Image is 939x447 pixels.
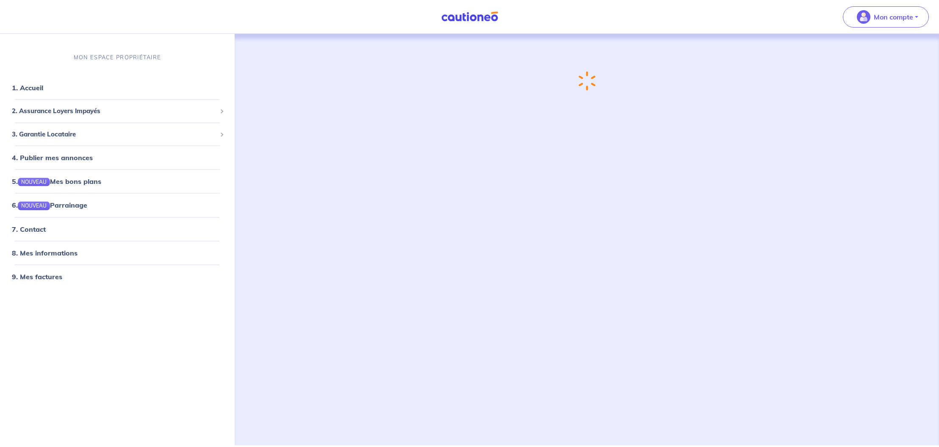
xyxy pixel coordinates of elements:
p: Mon compte [874,12,913,22]
a: 8. Mes informations [12,248,78,257]
a: 7. Contact [12,225,46,233]
img: illu_account_valid_menu.svg [857,10,870,24]
span: 3. Garantie Locataire [12,129,216,139]
div: 5.NOUVEAUMes bons plans [3,173,231,190]
div: 9. Mes factures [3,268,231,285]
img: Cautioneo [438,11,501,22]
button: illu_account_valid_menu.svgMon compte [843,6,929,28]
div: 4. Publier mes annonces [3,149,231,166]
div: 1. Accueil [3,79,231,96]
div: 7. Contact [3,220,231,237]
a: 1. Accueil [12,83,43,92]
div: 8. Mes informations [3,244,231,261]
span: 2. Assurance Loyers Impayés [12,106,216,116]
div: 2. Assurance Loyers Impayés [3,103,231,119]
div: 6.NOUVEAUParrainage [3,197,231,214]
a: 6.NOUVEAUParrainage [12,201,87,209]
a: 9. Mes factures [12,272,62,280]
a: 4. Publier mes annonces [12,153,93,162]
a: 5.NOUVEAUMes bons plans [12,177,101,186]
div: 3. Garantie Locataire [3,126,231,142]
img: loading-spinner [579,71,596,91]
p: MON ESPACE PROPRIÉTAIRE [74,53,161,61]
